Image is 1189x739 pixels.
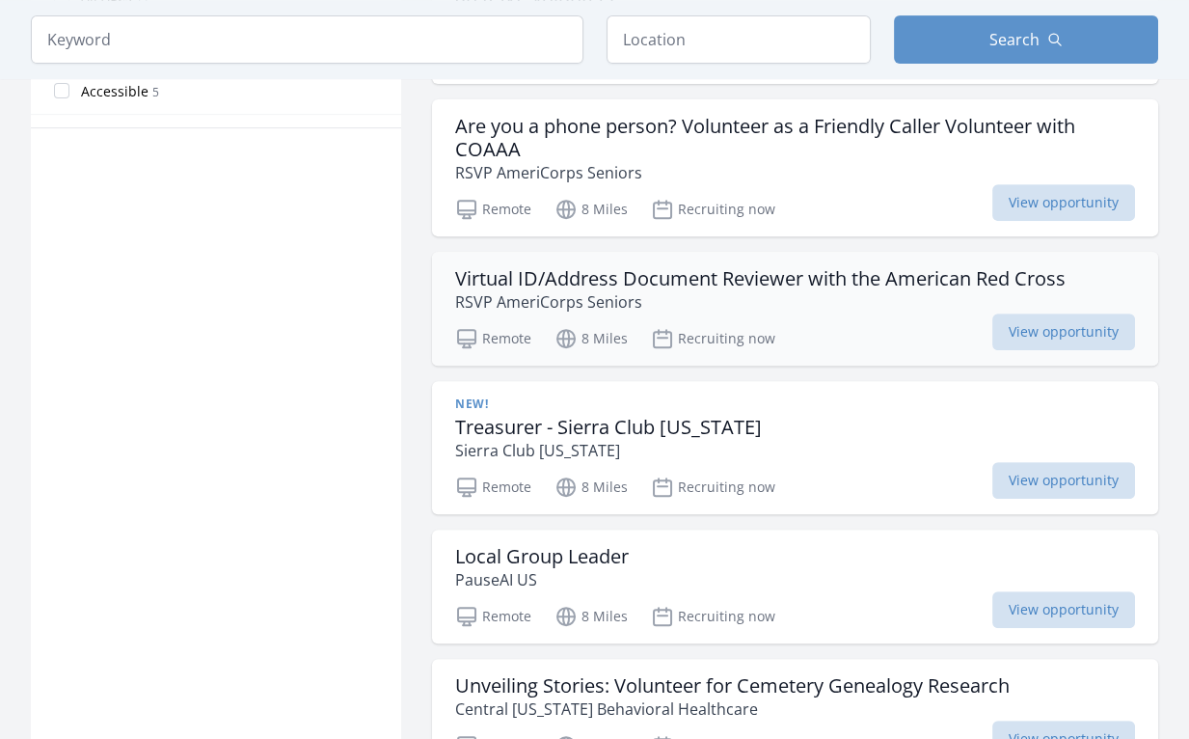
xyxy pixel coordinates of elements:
[554,327,628,350] p: 8 Miles
[455,198,531,221] p: Remote
[432,381,1158,514] a: New! Treasurer - Sierra Club [US_STATE] Sierra Club [US_STATE] Remote 8 Miles Recruiting now View...
[651,605,775,628] p: Recruiting now
[554,476,628,499] p: 8 Miles
[81,82,149,101] span: Accessible
[432,530,1158,643] a: Local Group Leader PauseAI US Remote 8 Miles Recruiting now View opportunity
[455,267,1066,290] h3: Virtual ID/Address Document Reviewer with the American Red Cross
[989,28,1040,51] span: Search
[651,327,775,350] p: Recruiting now
[651,476,775,499] p: Recruiting now
[455,674,1010,698] h3: Unveiling Stories: Volunteer for Cemetery Genealogy Research
[455,568,629,591] p: PauseAI US
[455,545,629,568] h3: Local Group Leader
[554,198,628,221] p: 8 Miles
[992,314,1135,350] span: View opportunity
[607,15,871,64] input: Location
[455,605,531,628] p: Remote
[992,184,1135,221] span: View opportunity
[31,15,583,64] input: Keyword
[455,115,1135,161] h3: Are you a phone person? Volunteer as a Friendly Caller Volunteer with COAAA
[432,99,1158,236] a: Are you a phone person? Volunteer as a Friendly Caller Volunteer with COAAA RSVP AmeriCorps Senio...
[992,462,1135,499] span: View opportunity
[455,161,1135,184] p: RSVP AmeriCorps Seniors
[455,397,488,412] span: New!
[455,439,762,462] p: Sierra Club [US_STATE]
[455,476,531,499] p: Remote
[651,198,775,221] p: Recruiting now
[455,290,1066,314] p: RSVP AmeriCorps Seniors
[455,416,762,439] h3: Treasurer - Sierra Club [US_STATE]
[152,84,159,100] span: 5
[554,605,628,628] p: 8 Miles
[455,327,531,350] p: Remote
[992,591,1135,628] span: View opportunity
[455,698,1010,721] p: Central [US_STATE] Behavioral Healthcare
[432,252,1158,366] a: Virtual ID/Address Document Reviewer with the American Red Cross RSVP AmeriCorps Seniors Remote 8...
[894,15,1158,64] button: Search
[54,83,69,98] input: Accessible 5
